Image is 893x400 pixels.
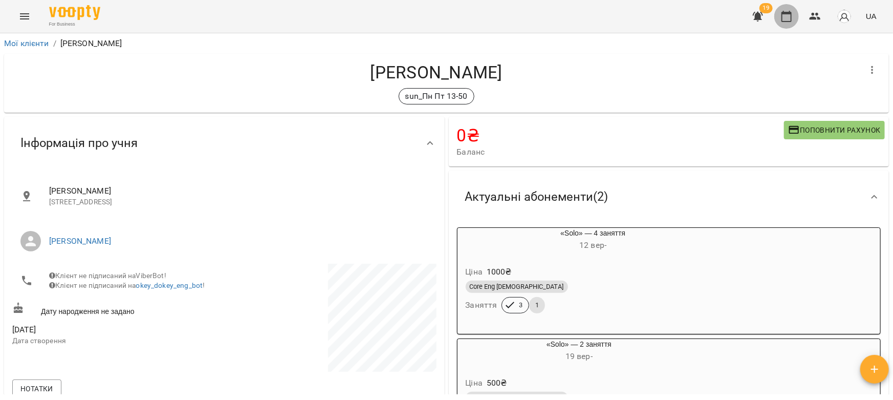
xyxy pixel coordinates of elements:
button: UA [862,7,881,26]
p: [STREET_ADDRESS] [49,197,428,207]
span: Клієнт не підписаний на ! [49,281,205,289]
div: Актуальні абонементи(2) [449,171,889,223]
span: For Business [49,21,100,28]
button: Поповнити рахунок [784,121,885,139]
a: okey_dokey_eng_bot [136,281,203,289]
span: 1 [529,301,545,310]
p: [PERSON_NAME] [60,37,122,50]
p: 1000 ₴ [487,266,512,278]
p: 500 ₴ [487,377,507,389]
div: sun_Пн Пт 13-50 [399,88,474,104]
span: 19 [759,3,773,13]
span: [PERSON_NAME] [49,185,428,197]
span: UA [866,11,877,22]
span: Нотатки [20,383,53,395]
p: sun_Пн Пт 13-50 [405,90,468,102]
span: Core Eng [DEMOGRAPHIC_DATA] [466,282,568,291]
div: Дату народження не задано [10,300,224,319]
a: [PERSON_NAME] [49,236,111,246]
div: «Solo» — 2 заняття [458,339,701,364]
span: 3 [513,301,529,310]
span: Баланс [457,146,784,158]
h4: [PERSON_NAME] [12,62,860,83]
nav: breadcrumb [4,37,889,50]
div: «Solo» — 4 заняття [458,228,729,252]
p: Дата створення [12,336,222,346]
span: Інформація про учня [20,135,138,151]
h6: Ціна [466,265,483,279]
h4: 0 ₴ [457,125,784,146]
span: Актуальні абонементи ( 2 ) [465,189,608,205]
button: Menu [12,4,37,29]
h6: Заняття [466,298,497,312]
li: / [53,37,56,50]
span: 12 вер - [579,240,606,250]
span: [DATE] [12,324,222,336]
span: Поповнити рахунок [788,124,881,136]
button: «Solo» — 4 заняття12 вер- Ціна1000₴Core Eng [DEMOGRAPHIC_DATA]Заняття31 [458,228,729,326]
span: Клієнт не підписаний на ViberBot! [49,271,166,280]
a: Мої клієнти [4,38,49,48]
div: Інформація про учня [4,117,445,170]
img: avatar_s.png [837,9,852,24]
img: Voopty Logo [49,5,100,20]
button: Нотатки [12,380,61,398]
span: 19 вер - [565,351,593,361]
h6: Ціна [466,376,483,390]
